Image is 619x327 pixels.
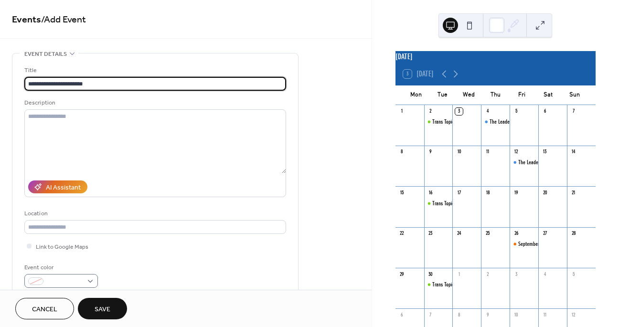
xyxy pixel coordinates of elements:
div: Trans Topic Tuesdays [432,200,472,208]
div: Trans Topic Tuesdays [424,200,453,208]
span: Cancel [32,305,57,315]
span: Link to Google Maps [36,242,88,252]
div: Location [24,209,284,219]
div: The Leadership Conference Education Fund Virtual Training Series: Safeguarding Your Nonprofit Org... [510,158,538,167]
div: [DATE] [395,51,596,63]
div: 18 [484,189,491,196]
div: 6 [398,311,406,318]
div: 3 [455,108,462,115]
span: Event details [24,49,67,59]
div: The Leadership Conference Education Fund Virtual Training Series: Safeguarding Your Nonprofit Org... [481,118,510,126]
div: 14 [570,148,577,156]
div: 17 [455,189,462,196]
div: 9 [484,311,491,318]
div: 4 [484,108,491,115]
div: 6 [541,108,548,115]
div: Trans Topic Tuesdays [432,118,472,126]
button: Save [78,298,127,319]
div: 10 [512,311,520,318]
div: 5 [570,271,577,278]
div: 23 [427,230,434,237]
div: 1 [455,271,462,278]
div: 10 [455,148,462,156]
div: 27 [541,230,548,237]
div: 16 [427,189,434,196]
div: Sat [535,86,561,105]
div: 26 [512,230,520,237]
div: 11 [484,148,491,156]
div: 20 [541,189,548,196]
button: AI Assistant [28,180,87,193]
div: 15 [398,189,406,196]
div: Trans Topic Tuesdays [432,281,472,289]
div: 22 [398,230,406,237]
div: 7 [570,108,577,115]
div: 8 [398,148,406,156]
div: Mon [403,86,429,105]
div: Trans Topic Tuesdays [424,118,453,126]
div: September Network Meeting [510,240,538,248]
div: 21 [570,189,577,196]
a: Events [12,11,41,29]
span: Save [95,305,110,315]
div: 9 [427,148,434,156]
div: 13 [541,148,548,156]
div: 5 [512,108,520,115]
div: September Network Meeting [518,240,574,248]
div: 3 [512,271,520,278]
div: 2 [484,271,491,278]
div: 12 [570,311,577,318]
div: 1 [398,108,406,115]
div: Sun [562,86,588,105]
span: / Add Event [41,11,86,29]
div: 19 [512,189,520,196]
div: Trans Topic Tuesdays [424,281,453,289]
div: 2 [427,108,434,115]
div: 24 [455,230,462,237]
div: Tue [429,86,456,105]
div: Title [24,65,284,75]
div: 28 [570,230,577,237]
div: 25 [484,230,491,237]
div: AI Assistant [46,183,81,193]
div: 30 [427,271,434,278]
div: 12 [512,148,520,156]
div: 8 [455,311,462,318]
div: 7 [427,311,434,318]
div: Thu [482,86,509,105]
div: 29 [398,271,406,278]
div: Fri [509,86,535,105]
div: Wed [456,86,482,105]
button: Cancel [15,298,74,319]
div: Description [24,98,284,108]
div: 4 [541,271,548,278]
div: Event color [24,263,96,273]
div: 11 [541,311,548,318]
